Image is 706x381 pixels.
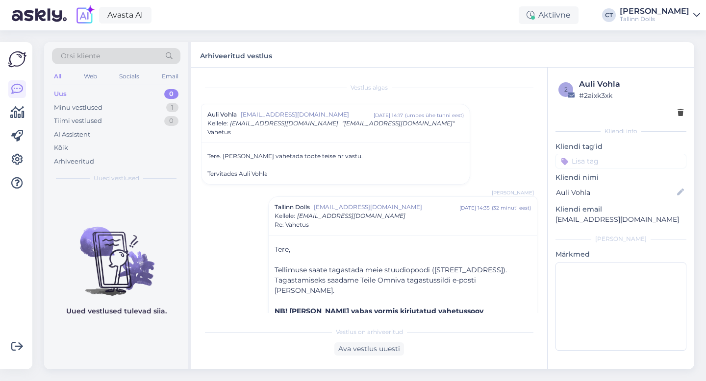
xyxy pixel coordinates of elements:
div: Ava vestlus uuesti [334,342,404,356]
a: [PERSON_NAME]Tallinn Dolls [620,7,700,23]
div: 0 [164,116,178,126]
span: [EMAIL_ADDRESS][DOMAIN_NAME] [230,119,338,127]
div: AI Assistent [54,130,90,140]
p: Uued vestlused tulevad siia. [66,306,167,316]
div: 1 [166,103,178,113]
strong: NB! [PERSON_NAME] vabas vormis kirjutatud vahetussoov [PERSON_NAME] andmete (nimi) või tellimuse ... [275,307,507,336]
div: Kõik [54,143,68,153]
div: 0 [164,89,178,99]
div: Email [160,70,180,83]
span: Kellele : [275,212,295,219]
input: Lisa nimi [556,187,675,198]
div: Uus [54,89,67,99]
div: CT [602,8,616,22]
span: [PERSON_NAME] [492,189,534,196]
p: Kliendi email [555,204,686,214]
p: Märkmed [555,249,686,260]
span: 2 [564,86,568,93]
div: [PERSON_NAME] [620,7,689,15]
img: explore-ai [75,5,95,25]
div: ( umbes ühe tunni eest ) [405,112,464,119]
span: Uued vestlused [94,174,139,183]
div: Tallinn Dolls [620,15,689,23]
p: [EMAIL_ADDRESS][DOMAIN_NAME] [555,214,686,225]
span: "[EMAIL_ADDRESS][DOMAIN_NAME]" [342,119,454,127]
span: Tere, [275,245,290,254]
span: [EMAIL_ADDRESS][DOMAIN_NAME] [241,110,374,119]
div: Socials [117,70,141,83]
span: Re: Vahetus [275,220,309,229]
span: [EMAIL_ADDRESS][DOMAIN_NAME] [314,203,459,212]
div: # 2aixk3xk [579,90,683,101]
span: Auli Vohla [207,110,237,119]
span: Otsi kliente [61,51,100,61]
div: ( 32 minuti eest ) [492,204,531,212]
div: [PERSON_NAME] [555,235,686,243]
div: Tere. [PERSON_NAME] vahetada toote teise nr vastu. [207,152,464,178]
span: Vestlus on arhiveeritud [336,328,403,336]
div: [DATE] 14:35 [459,204,490,212]
span: [EMAIL_ADDRESS][DOMAIN_NAME] [297,212,405,219]
img: Askly Logo [8,50,26,69]
div: Kliendi info [555,127,686,136]
input: Lisa tag [555,154,686,168]
img: No chats [44,209,188,297]
span: Kellele : [207,119,228,127]
div: Tiimi vestlused [54,116,102,126]
label: Arhiveeritud vestlus [200,48,272,61]
p: Kliendi nimi [555,172,686,183]
div: All [52,70,63,83]
div: [DATE] 14:17 [374,112,403,119]
div: Aktiivne [519,6,579,24]
div: Arhiveeritud [54,157,94,167]
p: Kliendi tag'id [555,142,686,152]
div: Tervitades Auli Vohla [207,169,464,178]
div: Web [82,70,99,83]
a: Avasta AI [99,7,151,24]
div: Vestlus algas [201,83,537,92]
span: Vahetus [207,128,231,137]
div: Minu vestlused [54,103,102,113]
span: Tellimuse saate tagastada meie stuudiopoodi ([STREET_ADDRESS]). Tagastamiseks saadame Teile Omniv... [275,265,507,295]
div: Auli Vohla [579,78,683,90]
span: Tallinn Dolls [275,203,310,212]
